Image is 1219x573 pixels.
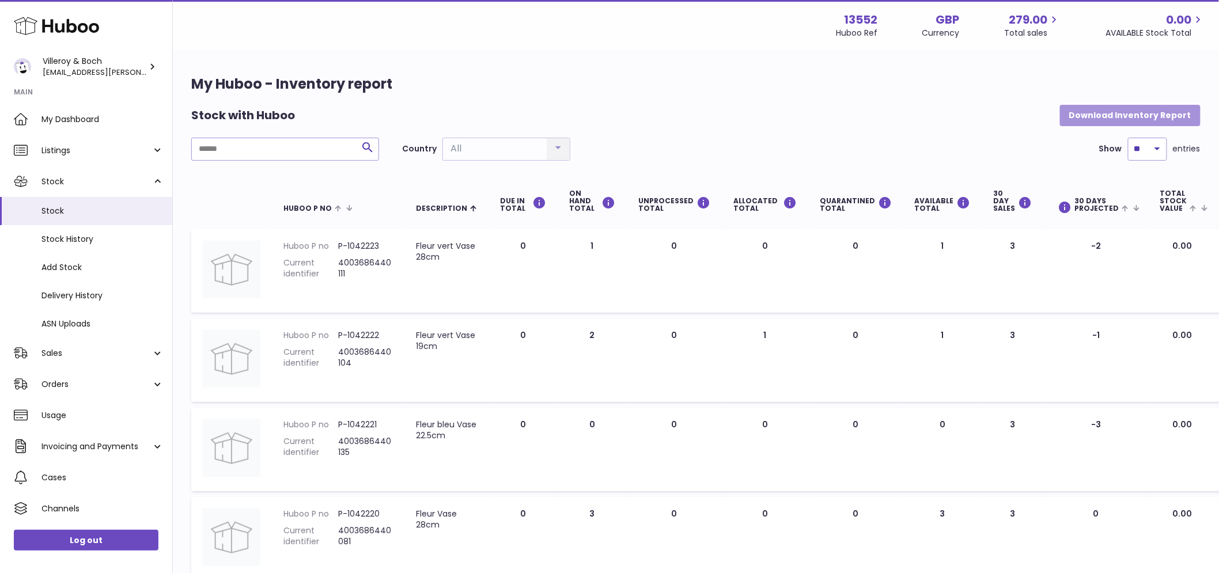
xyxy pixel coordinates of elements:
[416,204,467,212] span: Description
[1044,229,1149,313] td: -2
[203,330,260,388] img: product image
[43,66,233,78] span: [EMAIL_ADDRESS][PERSON_NAME][DOMAIN_NAME]
[41,290,164,301] span: Delivery History
[1173,143,1201,154] span: entries
[1167,12,1192,28] span: 0.00
[283,330,338,341] dt: Huboo P no
[41,176,152,187] span: Stock
[283,347,338,369] dt: Current identifier
[627,408,722,491] td: 0
[1075,197,1119,212] span: 30 DAYS PROJECTED
[853,419,859,430] span: 0
[41,318,164,329] span: ASN Uploads
[558,229,627,313] td: 1
[569,189,615,212] div: ON HAND Total
[844,12,877,28] strong: 13552
[722,229,808,313] td: 0
[922,28,960,39] div: Currency
[416,419,477,441] div: Fleur bleu Vase 22.5cm
[982,408,1044,491] td: 3
[338,347,393,369] dd: 4003686440104
[338,330,393,341] dd: P-1042222
[558,408,627,491] td: 0
[203,509,260,566] img: product image
[638,196,710,212] div: UNPROCESSED Total
[836,28,877,39] div: Huboo Ref
[416,509,477,530] div: Fleur Vase 28cm
[402,143,437,154] label: Country
[283,525,338,547] dt: Current identifier
[283,204,332,212] span: Huboo P no
[41,145,152,156] span: Listings
[627,229,722,313] td: 0
[203,419,260,477] img: product image
[1005,12,1061,39] a: 279.00 Total sales
[994,189,1032,212] div: 30 DAY SALES
[283,419,338,430] dt: Huboo P no
[41,410,164,421] span: Usage
[489,408,558,491] td: 0
[903,408,982,491] td: 0
[14,530,158,551] a: Log out
[283,257,338,279] dt: Current identifier
[982,318,1044,402] td: 3
[14,58,31,75] img: liu.rosanne@villeroy-boch.com
[903,229,982,313] td: 1
[1060,105,1201,126] button: Download Inventory Report
[41,441,152,452] span: Invoicing and Payments
[416,330,477,352] div: Fleur vert Vase 19cm
[853,508,859,519] span: 0
[1160,189,1187,212] span: Total stock value
[191,75,1201,93] h1: My Huboo - Inventory report
[41,206,164,217] span: Stock
[41,379,152,390] span: Orders
[1173,329,1192,341] span: 0.00
[1005,28,1061,39] span: Total sales
[338,436,393,458] dd: 4003686440135
[338,419,393,430] dd: P-1042221
[1173,508,1192,519] span: 0.00
[338,241,393,252] dd: P-1042223
[191,108,295,123] h2: Stock with Huboo
[1044,318,1149,402] td: -1
[1099,143,1122,154] label: Show
[982,229,1044,313] td: 3
[489,229,558,313] td: 0
[627,318,722,402] td: 0
[820,196,892,212] div: QUARANTINED Total
[338,509,393,519] dd: P-1042220
[416,241,477,263] div: Fleur vert Vase 28cm
[489,318,558,402] td: 0
[1173,240,1192,252] span: 0.00
[41,234,164,245] span: Stock History
[722,408,808,491] td: 0
[722,318,808,402] td: 1
[283,436,338,458] dt: Current identifier
[1173,419,1192,430] span: 0.00
[41,262,164,273] span: Add Stock
[733,196,797,212] div: ALLOCATED Total
[1106,28,1205,39] span: AVAILABLE Stock Total
[41,472,164,483] span: Cases
[1009,12,1048,28] span: 279.00
[283,241,338,252] dt: Huboo P no
[41,348,152,359] span: Sales
[500,196,546,212] div: DUE IN TOTAL
[903,318,982,402] td: 1
[1044,408,1149,491] td: -3
[283,509,338,519] dt: Huboo P no
[41,503,164,514] span: Channels
[936,12,960,28] strong: GBP
[338,525,393,547] dd: 4003686440081
[203,241,260,298] img: product image
[915,196,971,212] div: AVAILABLE Total
[853,240,859,252] span: 0
[338,257,393,279] dd: 4003686440111
[1106,12,1205,39] a: 0.00 AVAILABLE Stock Total
[41,114,164,125] span: My Dashboard
[558,318,627,402] td: 2
[43,56,146,78] div: Villeroy & Boch
[853,329,859,341] span: 0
